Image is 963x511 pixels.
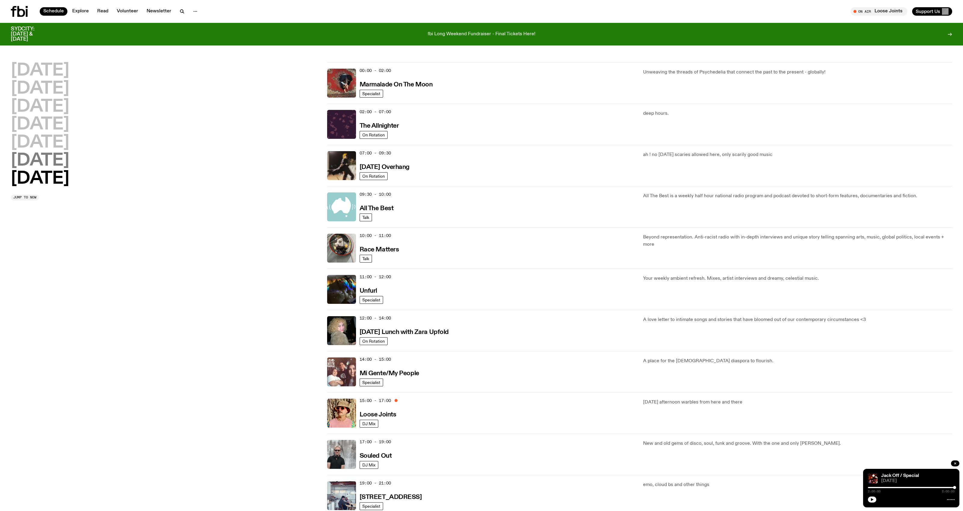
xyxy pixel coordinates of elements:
img: A photo of the Race Matters team taken in a rear view or "blindside" mirror. A bunch of people of... [327,234,356,263]
span: On Rotation [362,339,385,343]
span: 2:00:00 [942,490,955,493]
span: [DATE] [881,479,955,483]
button: [DATE] [11,152,69,169]
button: [DATE] [11,62,69,79]
span: Support Us [916,9,940,14]
a: Jack Off / Special [881,473,919,478]
a: Explore [69,7,92,16]
span: Specialist [362,298,380,302]
h3: Souled Out [360,453,392,459]
span: 07:00 - 09:30 [360,150,391,156]
img: Stephen looks directly at the camera, wearing a black tee, black sunglasses and headphones around... [327,440,356,469]
span: 19:00 - 21:00 [360,480,391,486]
span: 00:00 - 02:00 [360,68,391,73]
a: On Rotation [360,337,388,345]
a: Schedule [40,7,67,16]
span: 09:30 - 10:00 [360,192,391,197]
span: Specialist [362,380,380,385]
a: The Allnighter [360,122,399,129]
span: DJ Mix [362,463,376,467]
h3: Race Matters [360,247,399,253]
h2: [DATE] [11,134,69,151]
h3: All The Best [360,205,394,212]
a: Mi Gente/My People [360,369,419,377]
a: Marmalade On The Moon [360,80,433,88]
h3: [STREET_ADDRESS] [360,494,422,500]
button: [DATE] [11,116,69,133]
button: [DATE] [11,170,69,187]
a: Specialist [360,90,383,98]
h3: [DATE] Lunch with Zara Upfold [360,329,449,335]
span: 12:00 - 14:00 [360,315,391,321]
img: Tyson stands in front of a paperbark tree wearing orange sunglasses, a suede bucket hat and a pin... [327,399,356,428]
button: [DATE] [11,98,69,115]
h3: Marmalade On The Moon [360,82,433,88]
span: 02:00 - 07:00 [360,109,391,115]
a: On Rotation [360,172,388,180]
a: On Rotation [360,131,388,139]
a: Unfurl [360,287,377,294]
a: Specialist [360,379,383,386]
a: Newsletter [143,7,175,16]
a: DJ Mix [360,461,378,469]
a: Souled Out [360,452,392,459]
a: [DATE] Lunch with Zara Upfold [360,328,449,335]
span: Jump to now [13,196,36,199]
h3: Loose Joints [360,412,396,418]
h3: Unfurl [360,288,377,294]
span: 15:00 - 17:00 [360,398,391,404]
p: fbi Long Weekend Fundraiser - Final Tickets Here! [428,32,535,37]
span: On Rotation [362,132,385,137]
p: A love letter to intimate songs and stories that have bloomed out of our contemporary circumstanc... [643,316,952,323]
a: Read [94,7,112,16]
span: 14:00 - 15:00 [360,357,391,362]
a: All The Best [360,204,394,212]
span: Specialist [362,91,380,96]
a: [DATE] Overhang [360,163,410,170]
img: Tommy - Persian Rug [327,69,356,98]
span: Specialist [362,504,380,508]
button: Jump to now [11,195,39,201]
img: A piece of fabric is pierced by sewing pins with different coloured heads, a rainbow light is cas... [327,275,356,304]
h3: [DATE] Overhang [360,164,410,170]
h3: Mi Gente/My People [360,370,419,377]
a: Loose Joints [360,410,396,418]
p: A place for the [DEMOGRAPHIC_DATA] diaspora to flourish. [643,357,952,365]
a: Talk [360,213,372,221]
button: On AirLoose Joints [850,7,907,16]
a: Volunteer [113,7,142,16]
p: New and old gems of disco, soul, funk and groove. With the one and only [PERSON_NAME]. [643,440,952,447]
span: 11:00 - 12:00 [360,274,391,280]
h3: The Allnighter [360,123,399,129]
button: [DATE] [11,80,69,97]
span: On Rotation [362,174,385,178]
a: [STREET_ADDRESS] [360,493,422,500]
img: Pat sits at a dining table with his profile facing the camera. Rhea sits to his left facing the c... [327,481,356,510]
p: deep hours. [643,110,952,117]
img: A digital camera photo of Zara looking to her right at the camera, smiling. She is wearing a ligh... [327,316,356,345]
p: Your weekly ambient refresh. Mixes, artist interviews and dreamy, celestial music. [643,275,952,282]
a: DJ Mix [360,420,378,428]
span: Talk [362,215,369,220]
p: emo, cloud bs and other things [643,481,952,488]
span: 10:00 - 11:00 [360,233,391,238]
a: Specialist [360,296,383,304]
p: ah ! no [DATE] scaries allowed here, only scarily good music [643,151,952,158]
a: Race Matters [360,245,399,253]
span: 2:00:00 [868,490,881,493]
p: Unweaving the threads of Psychedelia that connect the past to the present - globally! [643,69,952,76]
span: DJ Mix [362,421,376,426]
a: Talk [360,255,372,263]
